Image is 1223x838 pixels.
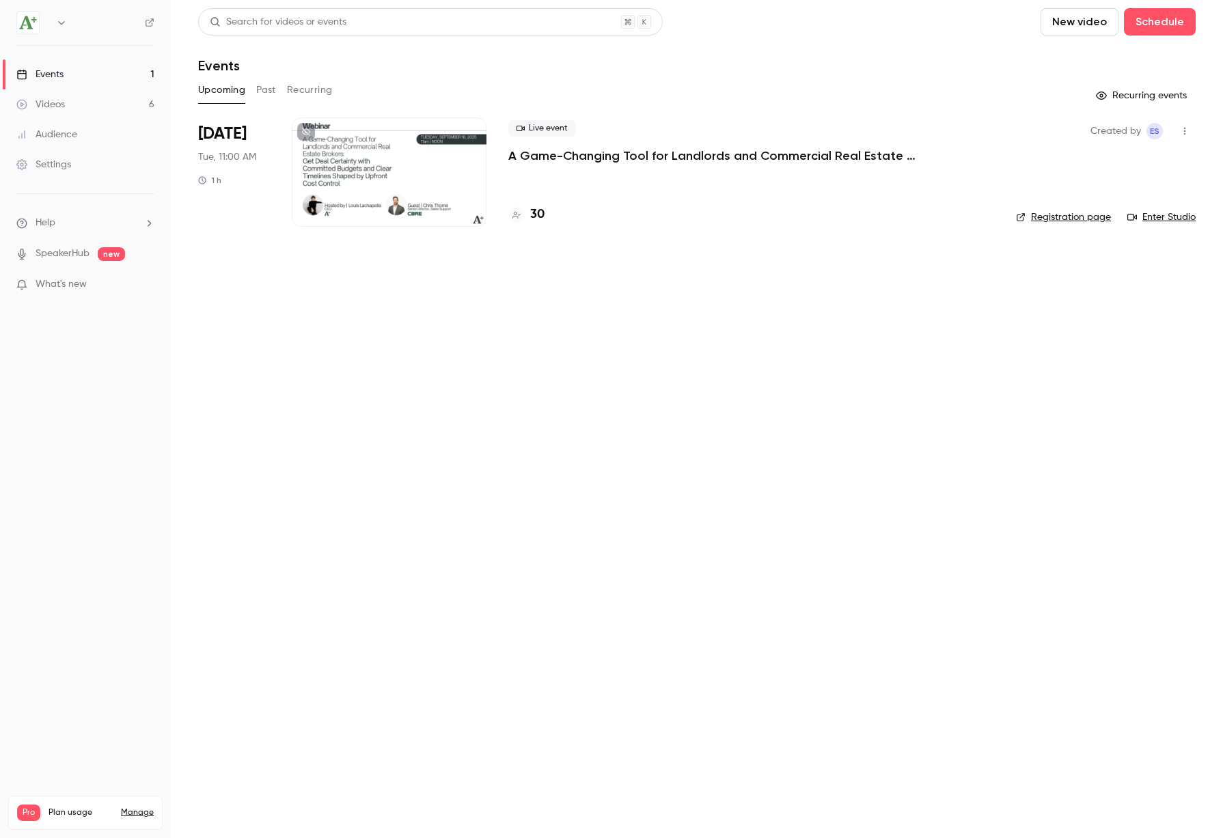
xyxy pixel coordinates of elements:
div: Videos [16,98,65,111]
span: Pro [17,805,40,821]
div: Audience [16,128,77,141]
a: Registration page [1016,210,1111,224]
button: Past [256,79,276,101]
span: new [98,247,125,261]
div: Search for videos or events [210,15,346,29]
span: Live event [508,120,576,137]
div: Events [16,68,64,81]
span: Tue, 11:00 AM [198,150,256,164]
span: Plan usage [49,807,113,818]
a: A Game-Changing Tool for Landlords and Commercial Real Estate Brokers: Get Deal Certainty with Co... [508,148,918,164]
h4: 30 [530,206,545,224]
li: help-dropdown-opener [16,216,154,230]
span: [DATE] [198,123,247,145]
a: 30 [508,206,545,224]
button: Schedule [1124,8,1196,36]
a: SpeakerHub [36,247,90,261]
span: Emmanuelle Sera [1146,123,1163,139]
a: Manage [121,807,154,818]
h1: Events [198,57,240,74]
span: Created by [1090,123,1141,139]
button: Recurring events [1090,85,1196,107]
div: Sep 16 Tue, 11:00 AM (America/Toronto) [198,117,270,227]
div: Settings [16,158,71,171]
span: What's new [36,277,87,292]
span: Help [36,216,55,230]
a: Enter Studio [1127,210,1196,224]
button: Recurring [287,79,333,101]
div: 1 h [198,175,221,186]
button: Upcoming [198,79,245,101]
iframe: Noticeable Trigger [138,279,154,291]
button: New video [1041,8,1118,36]
span: ES [1150,123,1159,139]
